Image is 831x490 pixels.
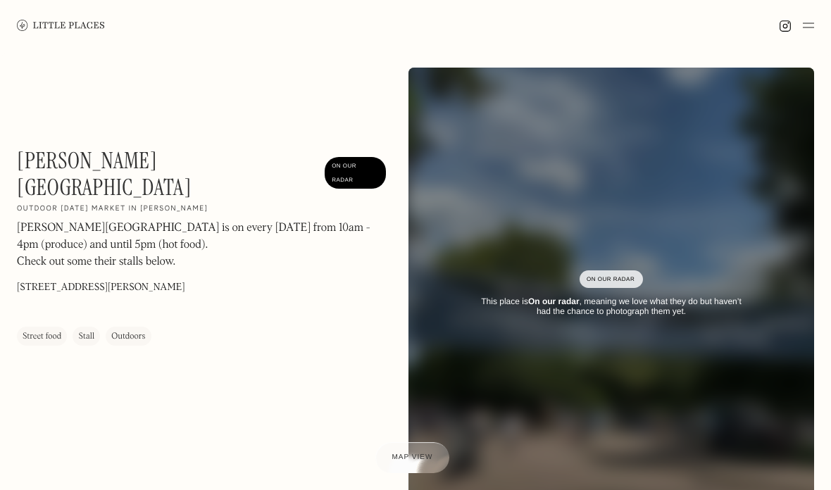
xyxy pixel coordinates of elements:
p: [STREET_ADDRESS][PERSON_NAME] [17,280,185,295]
div: On Our Radar [332,159,379,187]
h1: [PERSON_NAME][GEOGRAPHIC_DATA] [17,147,318,201]
div: This place is , meaning we love what they do but haven’t had the chance to photograph them yet. [473,296,749,317]
strong: On our radar [528,296,580,306]
a: Map view [375,442,450,473]
p: [PERSON_NAME][GEOGRAPHIC_DATA] is on every [DATE] from 10am - 4pm (produce) and until 5pm (hot fo... [17,220,386,270]
div: Street food [23,329,61,344]
div: Stall [78,329,94,344]
div: On Our Radar [587,272,636,287]
div: Outdoors [111,329,145,344]
span: Map view [392,453,433,461]
h2: Outdoor [DATE] market in [PERSON_NAME] [17,204,208,214]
